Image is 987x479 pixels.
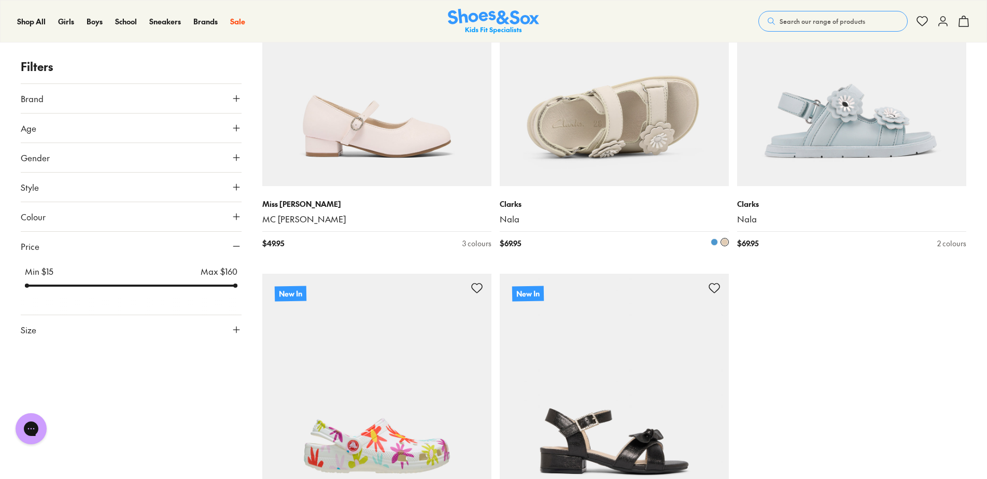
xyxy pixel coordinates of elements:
img: SNS_Logo_Responsive.svg [448,9,539,34]
p: New In [512,286,544,302]
p: Filters [21,58,242,75]
span: Brand [21,92,44,105]
span: Search our range of products [780,17,865,26]
div: 2 colours [937,238,966,249]
span: $ 69.95 [737,238,758,249]
span: Style [21,181,39,193]
a: MC [PERSON_NAME] [262,214,491,225]
p: Miss [PERSON_NAME] [262,199,491,209]
button: Style [21,173,242,202]
span: School [115,16,137,26]
p: Clarks [737,199,966,209]
button: Colour [21,202,242,231]
span: $ 49.95 [262,238,284,249]
p: New In [275,286,306,302]
span: Shop All [17,16,46,26]
a: Shoes & Sox [448,9,539,34]
span: Colour [21,210,46,223]
a: Girls [58,16,74,27]
span: Sneakers [149,16,181,26]
p: Clarks [500,199,729,209]
span: Sale [230,16,245,26]
iframe: Gorgias live chat messenger [10,410,52,448]
p: Min $ 15 [25,265,53,277]
button: Brand [21,84,242,113]
span: Gender [21,151,50,164]
button: Price [21,232,242,261]
a: Sale [230,16,245,27]
button: Age [21,114,242,143]
span: Brands [193,16,218,26]
p: Max $ 160 [201,265,237,277]
div: 3 colours [462,238,491,249]
button: Search our range of products [758,11,908,32]
span: Age [21,122,36,134]
span: $ 69.95 [500,238,521,249]
a: Brands [193,16,218,27]
span: Girls [58,16,74,26]
a: Shop All [17,16,46,27]
button: Size [21,315,242,344]
a: Sneakers [149,16,181,27]
span: Price [21,240,39,252]
button: Gender [21,143,242,172]
a: Nala [500,214,729,225]
a: Boys [87,16,103,27]
span: Size [21,323,36,336]
a: School [115,16,137,27]
a: Nala [737,214,966,225]
span: Boys [87,16,103,26]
